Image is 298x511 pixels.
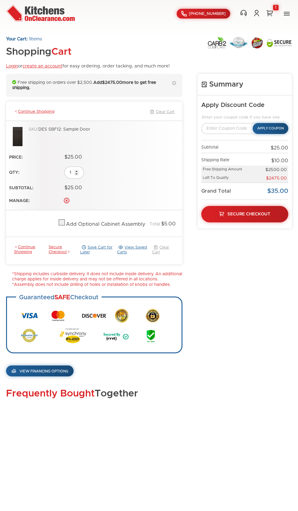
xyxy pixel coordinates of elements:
span: View Financing Options [19,369,68,373]
img: Carb2 Compliant [207,36,227,49]
legend: Enter your coupon code if you have one [201,115,288,120]
span: Secure Checkout [227,212,270,216]
input: Enter Coupon Code [201,123,262,134]
a: Clear Cart [148,109,175,115]
h3: Guaranteed Checkout [16,291,102,304]
a: Secure Checkout [201,206,288,222]
img: Synchrony Bank [60,328,86,343]
img: Visa [21,313,38,318]
div: Free shipping on orders over $2,500. [6,74,182,97]
img: Lowest Price Guarantee [229,37,248,49]
img: Discover [82,311,106,320]
span: $10.00 [271,158,288,163]
a: Login [6,64,18,68]
span: $25.00 [271,146,288,150]
a: Continue Shopping [14,109,54,115]
img: des_door_pic.jpg [13,127,23,146]
h5: Apply Discount Code [201,101,288,109]
span: Frequently Bought [6,389,95,399]
img: Kitchens On Clearance [6,5,75,21]
span: $35.00 [267,188,288,194]
strong: Your Cart: [6,37,28,41]
span: [PHONE_NUMBER] [189,12,226,16]
img: Secure SSL Encyption [266,38,292,47]
strong: SAFE [54,294,70,300]
a: View Financing Options [6,365,74,376]
img: SSL [115,308,129,323]
li: *Shipping includes curbside delivery, it does not include inside delivery. An additional charge a... [12,272,182,282]
p: or for easy ordering, order tacking, and much more! [6,63,170,69]
span: 1 [29,37,30,41]
img: Authorize.net [21,329,38,342]
h1: Shopping [6,47,170,57]
td: Left To Qualify [201,174,257,183]
div: DES SBF12: Sample Door [29,127,179,148]
td: Free Shipping Amount [201,166,257,174]
button: Toggle Navigation [282,9,292,19]
div: 1 [273,5,279,10]
a: [PHONE_NUMBER] [177,9,230,19]
img: Secured by MT [103,328,129,343]
img: MasterCard [51,310,65,321]
p: items [6,36,170,42]
button: Apply Coupon [253,123,288,134]
td: Subtotal [201,140,257,153]
a: create an account [23,64,62,68]
span: $2475.00 [102,81,122,85]
span: $2500.00 [265,168,287,172]
a: Secure Checkout [49,245,80,255]
li: *Assembly does not include drilling of holes or installation of knobs or handles. [12,282,182,288]
td: Grand Total [201,183,257,200]
a: Save Cart for Later [80,245,117,255]
span: $25.00 [64,155,82,159]
a: 1 [265,9,274,17]
div: Add Optional Cabinet Assembly [66,221,145,228]
a: Delete [63,197,70,204]
span: $25.00 [64,185,82,190]
span: SKU: [29,127,38,132]
span: Cart [51,47,71,57]
img: Secure [145,308,160,323]
h4: Summary [201,80,288,89]
img: Secure Order [251,37,264,49]
span: Total [150,222,160,226]
img: AES 256 Bit [145,328,156,343]
span: $2475.00 [266,176,287,180]
td: Shipping Rate [201,153,257,165]
span: $5.00 [161,221,176,226]
h2: Together [6,389,292,399]
a: View Saved Carts [117,245,152,255]
a: Continue Shopping [14,245,49,255]
a: Clear Cart [152,245,175,255]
